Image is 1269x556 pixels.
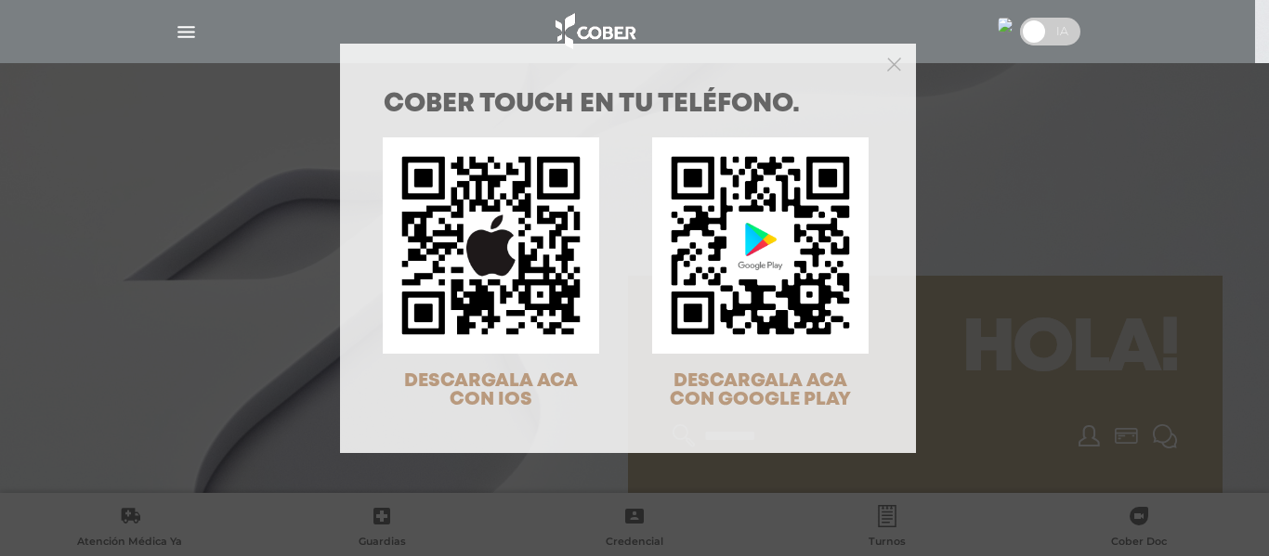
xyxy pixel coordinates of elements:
button: Close [887,55,901,71]
span: DESCARGALA ACA CON IOS [404,372,578,408]
h1: COBER TOUCH en tu teléfono. [384,92,872,118]
img: qr-code [383,137,599,354]
img: qr-code [652,137,869,354]
span: DESCARGALA ACA CON GOOGLE PLAY [670,372,851,408]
